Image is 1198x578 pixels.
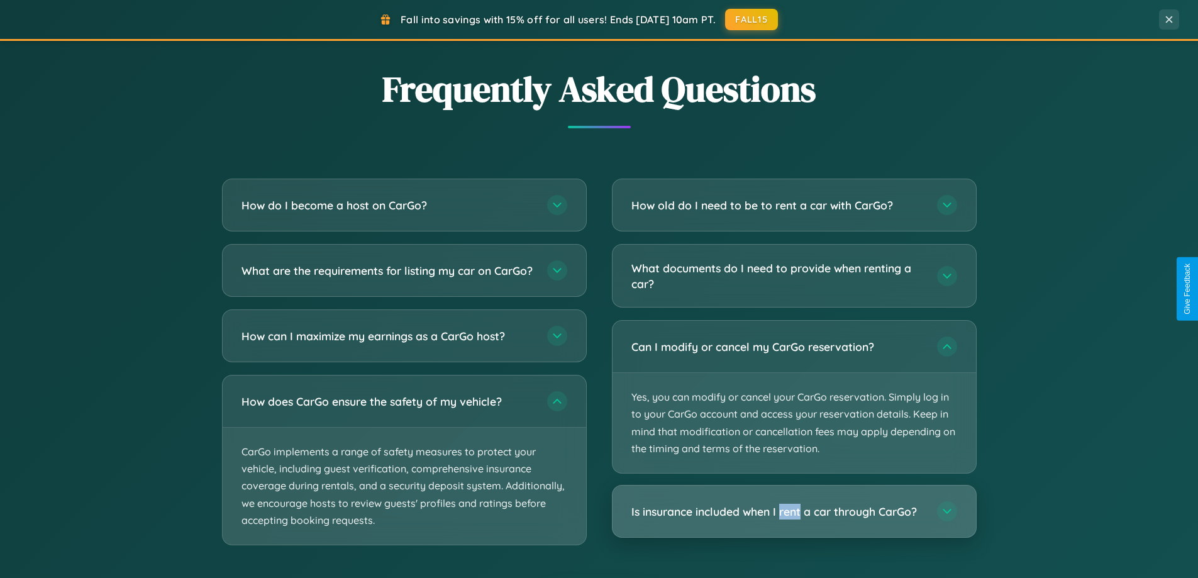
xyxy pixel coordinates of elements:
h3: How can I maximize my earnings as a CarGo host? [241,328,535,344]
p: CarGo implements a range of safety measures to protect your vehicle, including guest verification... [223,428,586,545]
h3: Is insurance included when I rent a car through CarGo? [631,504,924,520]
button: FALL15 [725,9,778,30]
h3: How old do I need to be to rent a car with CarGo? [631,197,924,213]
h3: Can I modify or cancel my CarGo reservation? [631,339,924,355]
div: Give Feedback [1183,264,1192,314]
h3: How does CarGo ensure the safety of my vehicle? [241,394,535,409]
p: Yes, you can modify or cancel your CarGo reservation. Simply log in to your CarGo account and acc... [613,373,976,473]
span: Fall into savings with 15% off for all users! Ends [DATE] 10am PT. [401,13,716,26]
h3: How do I become a host on CarGo? [241,197,535,213]
h2: Frequently Asked Questions [222,65,977,113]
h3: What documents do I need to provide when renting a car? [631,260,924,291]
h3: What are the requirements for listing my car on CarGo? [241,263,535,279]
